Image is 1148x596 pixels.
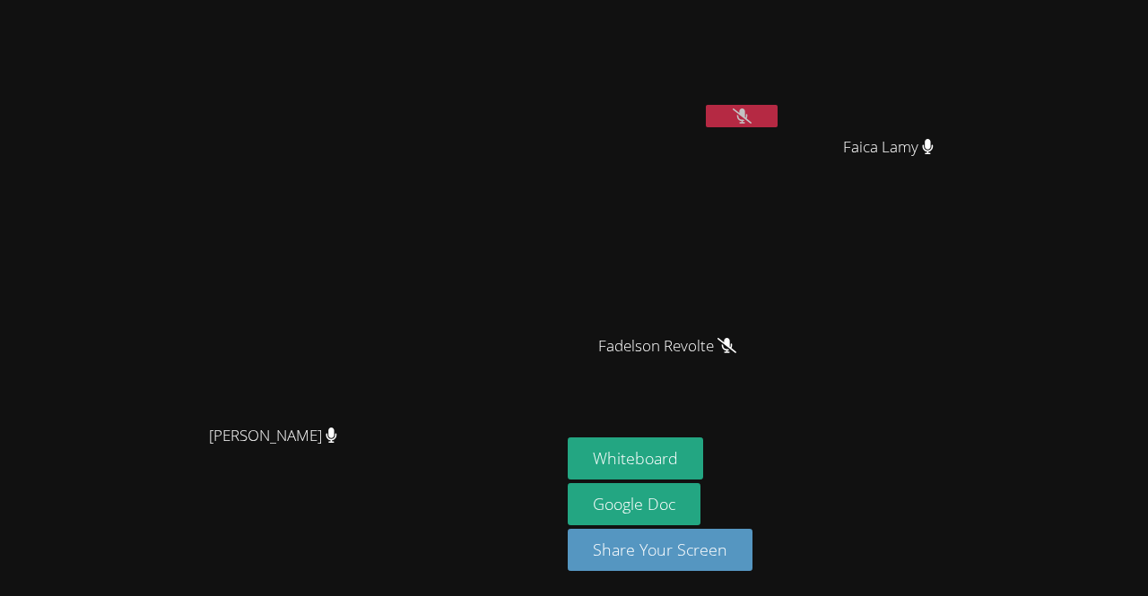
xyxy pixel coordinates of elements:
[568,529,752,571] button: Share Your Screen
[598,333,736,359] span: Fadelson Revolte
[209,423,337,449] span: [PERSON_NAME]
[843,134,934,160] span: Faica Lamy
[568,483,700,525] a: Google Doc
[568,437,703,479] button: Whiteboard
